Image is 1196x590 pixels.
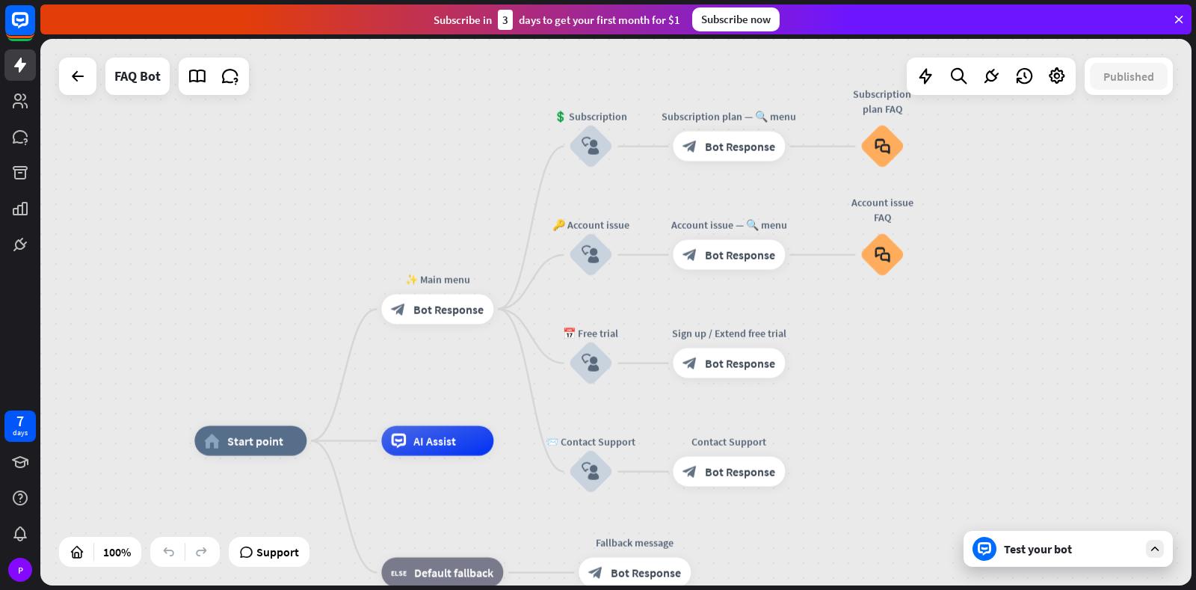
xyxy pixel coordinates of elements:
[848,87,916,117] div: Subscription plan FAQ
[413,433,456,448] span: AI Assist
[256,540,299,564] span: Support
[682,248,697,262] i: block_bot_response
[682,139,697,154] i: block_bot_response
[434,10,680,30] div: Subscribe in days to get your first month for $1
[4,411,36,442] a: 7 days
[204,433,220,448] i: home_2
[662,218,796,233] div: Account issue — 🔍 menu
[1004,541,1138,556] div: Test your bot
[588,565,603,580] i: block_bot_response
[498,10,513,30] div: 3
[692,7,780,31] div: Subscribe now
[370,271,505,286] div: ✨ Main menu
[662,109,796,124] div: Subscription plan — 🔍 menu
[546,218,635,233] div: 🔑 Account issue
[875,247,890,263] i: block_faq
[582,138,599,156] i: block_user_input
[582,354,599,372] i: block_user_input
[546,326,635,341] div: 📅 Free trial
[391,565,407,580] i: block_fallback
[582,463,599,481] i: block_user_input
[582,246,599,264] i: block_user_input
[546,109,635,124] div: 💲 Subscription
[567,535,702,550] div: Fallback message
[848,195,916,225] div: Account issue FAQ
[682,356,697,371] i: block_bot_response
[662,434,796,449] div: Contact Support
[16,414,24,428] div: 7
[12,6,57,51] button: Open LiveChat chat widget
[227,433,283,448] span: Start point
[705,248,775,262] span: Bot Response
[8,558,32,582] div: P
[662,326,796,341] div: Sign up / Extend free trial
[114,58,161,95] div: FAQ Bot
[682,464,697,479] i: block_bot_response
[99,540,135,564] div: 100%
[391,301,406,316] i: block_bot_response
[546,434,635,449] div: 📨 Contact Support
[13,428,28,438] div: days
[705,356,775,371] span: Bot Response
[705,464,775,479] span: Bot Response
[413,301,484,316] span: Bot Response
[414,565,493,580] span: Default fallback
[705,139,775,154] span: Bot Response
[1090,63,1168,90] button: Published
[611,565,681,580] span: Bot Response
[875,138,890,155] i: block_faq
